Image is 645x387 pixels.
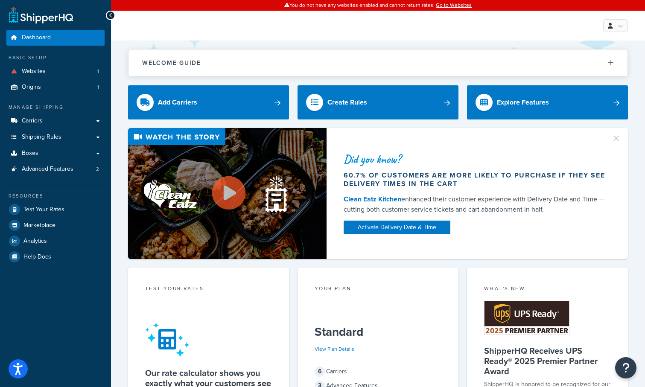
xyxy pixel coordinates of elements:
span: Marketplace [23,222,55,229]
button: Welcome Guide [128,49,627,76]
div: Create Rules [327,96,367,108]
a: Analytics [6,233,105,249]
h2: Welcome Guide [142,60,201,66]
a: Shipping Rules [6,129,105,145]
div: Basic Setup [6,54,105,61]
span: Help Docs [23,253,51,261]
a: Explore Features [467,85,628,119]
a: Marketplace [6,218,105,233]
div: Test your rates [145,285,272,294]
a: View Plan Details [315,345,354,353]
a: Go to Websites [436,1,472,9]
div: enhanced their customer experience with Delivery Date and Time — cutting both customer service ti... [344,194,606,215]
a: Origins1 [6,79,105,95]
div: Did you know? [344,153,606,165]
div: Your Plan [315,285,441,294]
span: 1 [97,84,99,91]
span: Origins [22,84,41,91]
li: Advanced Features [6,161,105,177]
span: 1 [97,68,99,75]
a: Help Docs [6,249,105,265]
a: Test Your Rates [6,202,105,217]
a: Clean Eatz Kitchen [344,194,401,204]
img: Video thumbnail [128,128,327,259]
span: Boxes [22,150,38,157]
span: Carriers [22,117,43,125]
span: 2 [96,166,99,173]
span: Websites [22,68,46,75]
span: 6 [315,367,325,377]
a: Websites1 [6,64,105,79]
a: Dashboard [6,30,105,46]
button: Open Resource Center [615,357,636,378]
a: Carriers [6,113,105,129]
div: What's New [484,285,611,294]
a: Create Rules [298,85,458,119]
h5: Standard [315,325,441,339]
a: Add Carriers [128,85,289,119]
div: Carriers [315,366,441,378]
div: 60.7% of customers are more likely to purchase if they see delivery times in the cart [344,171,606,188]
div: Explore Features [497,96,549,108]
span: Dashboard [22,34,51,41]
span: Shipping Rules [22,134,61,141]
span: Analytics [23,238,47,245]
span: Test Your Rates [23,206,64,213]
div: Add Carriers [158,96,197,108]
div: Resources [6,192,105,200]
div: Manage Shipping [6,104,105,111]
a: Advanced Features2 [6,161,105,177]
a: Activate Delivery Date & Time [344,221,450,234]
span: Advanced Features [22,166,73,173]
h5: ShipperHQ Receives UPS Ready® 2025 Premier Partner Award [484,346,611,376]
li: Origins [6,79,105,95]
a: Boxes [6,145,105,161]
